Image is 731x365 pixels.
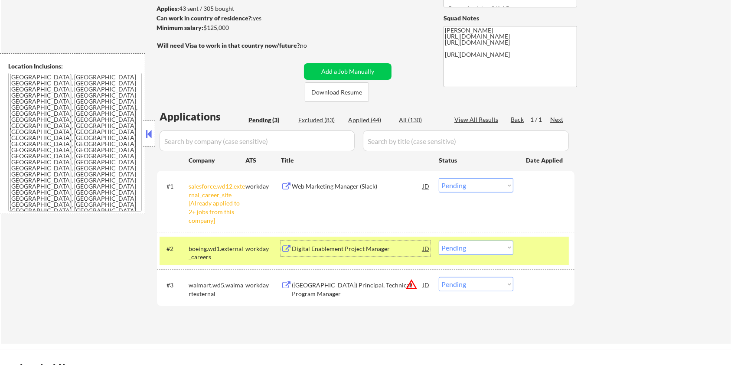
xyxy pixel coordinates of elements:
input: Search by title (case sensitive) [363,130,569,151]
div: All (130) [399,116,442,124]
div: ATS [245,156,281,165]
div: ([GEOGRAPHIC_DATA]) Principal, Technical Program Manager [292,281,423,298]
div: workday [245,281,281,290]
div: Location Inclusions: [8,62,142,71]
div: 43 sent / 305 bought [157,4,301,13]
div: salesforce.wd12.external_career_site [Already applied to 2+ jobs from this company] [189,182,245,225]
div: workday [245,244,281,253]
div: $125,000 [157,23,301,32]
div: JD [422,277,431,293]
div: Date Applied [526,156,564,165]
div: yes [157,14,298,23]
div: #2 [166,244,182,253]
div: Pending (3) [248,116,292,124]
div: #1 [166,182,182,191]
div: Next [550,115,564,124]
div: boeing.wd1.external_careers [189,244,245,261]
strong: Minimum salary: [157,24,203,31]
div: JD [422,178,431,194]
div: 1 / 1 [530,115,550,124]
button: warning_amber [405,278,418,290]
div: Status [439,152,513,168]
button: Download Resume [305,82,369,102]
div: Company [189,156,245,165]
div: View All Results [454,115,501,124]
div: Applications [160,111,245,122]
div: Back [511,115,525,124]
div: Squad Notes [444,14,577,23]
strong: Applies: [157,5,179,12]
div: JD [422,241,431,256]
button: Add a Job Manually [304,63,392,80]
div: workday [245,182,281,191]
div: Applied (44) [348,116,392,124]
div: Digital Enablement Project Manager [292,244,423,253]
div: walmart.wd5.walmartexternal [189,281,245,298]
div: Excluded (83) [298,116,342,124]
strong: Will need Visa to work in that country now/future?: [157,42,301,49]
div: Title [281,156,431,165]
div: no [300,41,325,50]
div: #3 [166,281,182,290]
input: Search by company (case sensitive) [160,130,355,151]
div: Web Marketing Manager (Slack) [292,182,423,191]
strong: Can work in country of residence?: [157,14,253,22]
